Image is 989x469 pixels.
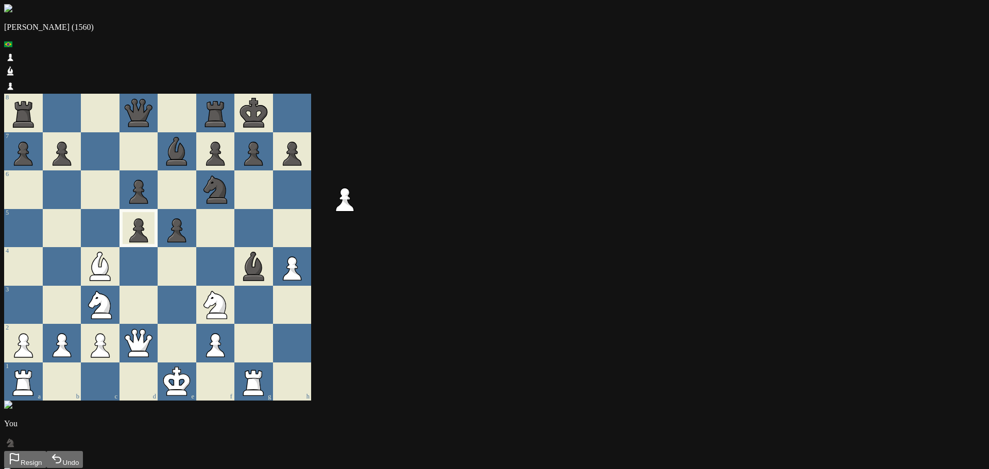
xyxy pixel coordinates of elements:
p: [PERSON_NAME] (1560) [4,23,985,32]
p: You [4,419,985,428]
img: horse.png [4,401,12,409]
div: h [275,393,310,401]
div: d [121,393,156,401]
button: Resign [4,451,46,468]
div: b [44,393,79,401]
div: 4 [6,247,41,255]
div: f [198,393,232,401]
img: default.png [4,4,12,12]
div: 5 [6,209,41,217]
div: c [82,393,117,401]
div: 6 [6,170,41,178]
div: 3 [6,286,41,293]
button: Undo [46,451,83,468]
